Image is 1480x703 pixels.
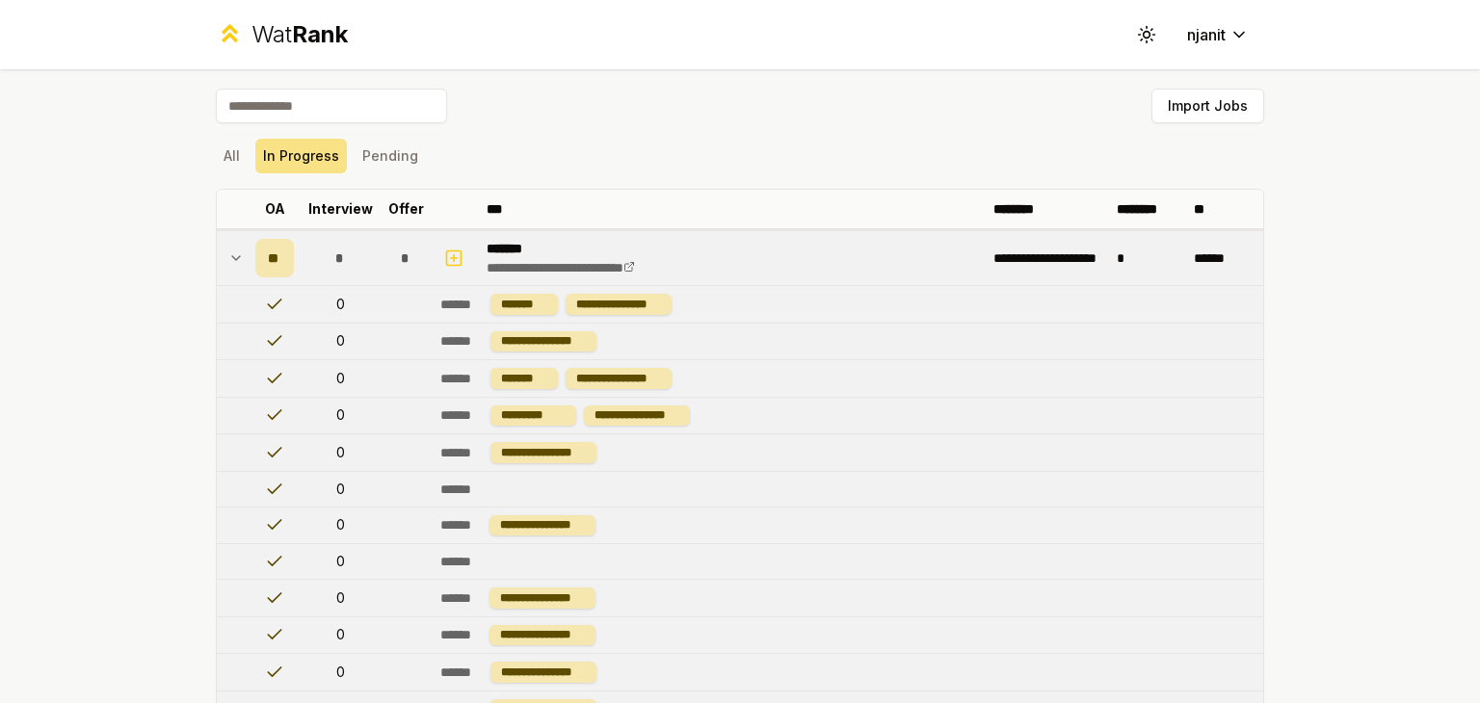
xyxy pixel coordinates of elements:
[302,398,379,434] td: 0
[302,434,379,471] td: 0
[302,544,379,579] td: 0
[302,472,379,507] td: 0
[292,20,348,48] span: Rank
[251,19,348,50] div: Wat
[1172,17,1264,52] button: njanit
[216,19,348,50] a: WatRank
[302,654,379,690] td: 0
[1151,89,1264,123] button: Import Jobs
[302,508,379,544] td: 0
[308,199,373,219] p: Interview
[302,360,379,397] td: 0
[302,617,379,654] td: 0
[255,139,347,173] button: In Progress
[302,580,379,616] td: 0
[265,199,285,219] p: OA
[302,324,379,360] td: 0
[1187,23,1226,46] span: njanit
[388,199,424,219] p: Offer
[216,139,248,173] button: All
[355,139,426,173] button: Pending
[302,286,379,323] td: 0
